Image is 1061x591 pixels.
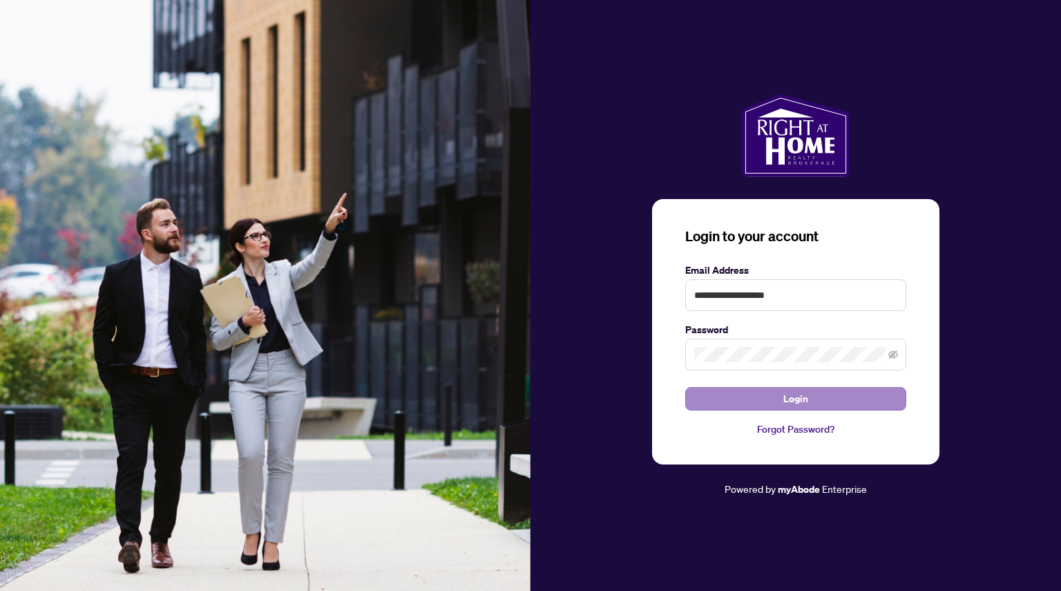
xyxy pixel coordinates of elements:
span: Enterprise [822,482,867,495]
button: Login [685,387,906,411]
a: myAbode [778,482,820,497]
label: Password [685,322,906,337]
span: Powered by [725,482,776,495]
h3: Login to your account [685,227,906,246]
a: Forgot Password? [685,422,906,437]
label: Email Address [685,263,906,278]
span: eye-invisible [888,350,898,359]
span: Login [783,388,808,410]
img: ma-logo [742,94,849,177]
